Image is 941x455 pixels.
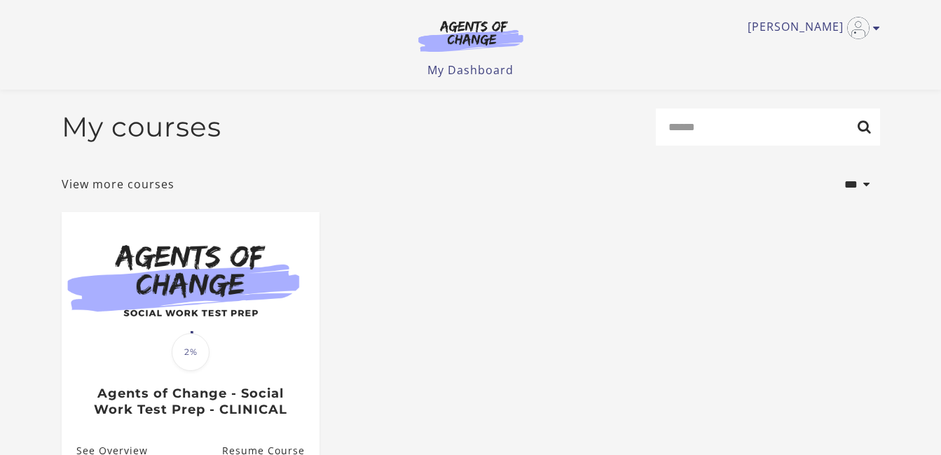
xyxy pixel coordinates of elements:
a: View more courses [62,176,174,192]
h3: Agents of Change - Social Work Test Prep - CLINICAL [76,386,304,417]
a: Toggle menu [748,17,873,39]
a: My Dashboard [427,62,514,78]
img: Agents of Change Logo [404,20,538,52]
span: 2% [172,333,210,371]
h2: My courses [62,111,221,143]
